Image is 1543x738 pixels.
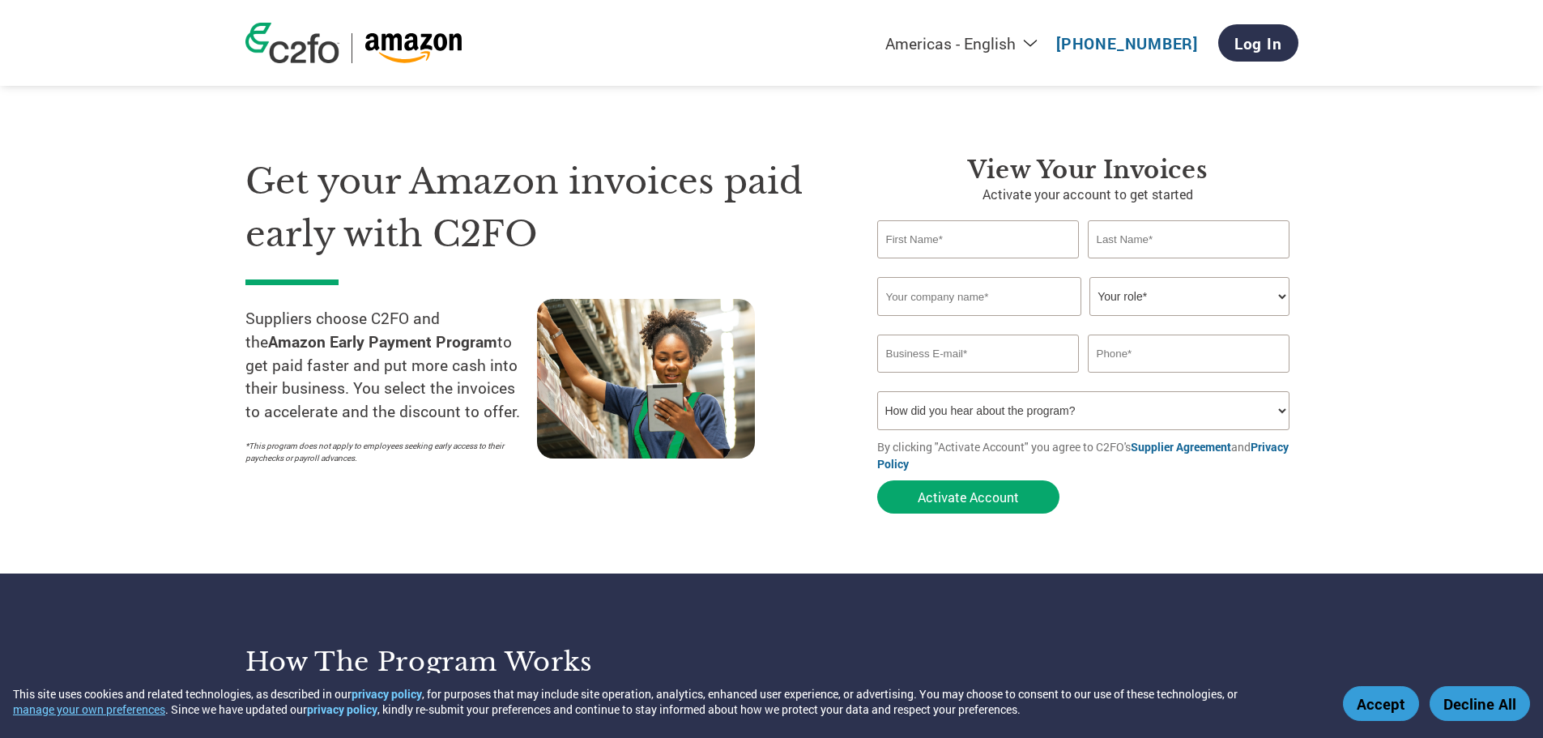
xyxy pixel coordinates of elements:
strong: Amazon Early Payment Program [268,331,497,352]
h3: How the program works [245,646,752,678]
img: Amazon [364,33,462,63]
div: Inavlid Phone Number [1088,374,1290,385]
div: This site uses cookies and related technologies, as described in our , for purposes that may incl... [13,686,1319,717]
input: First Name* [877,220,1080,258]
div: Invalid first name or first name is too long [877,260,1080,271]
select: Title/Role [1089,277,1289,316]
button: Accept [1343,686,1419,721]
a: Log In [1218,24,1298,62]
input: Last Name* [1088,220,1290,258]
div: Invalid last name or last name is too long [1088,260,1290,271]
button: manage your own preferences [13,702,165,717]
a: Privacy Policy [877,439,1289,471]
p: Suppliers choose C2FO and the to get paid faster and put more cash into their business. You selec... [245,307,537,424]
h1: Get your Amazon invoices paid early with C2FO [245,156,829,260]
h3: View Your Invoices [877,156,1298,185]
a: Supplier Agreement [1131,439,1231,454]
input: Invalid Email format [877,335,1080,373]
a: privacy policy [352,686,422,702]
img: supply chain worker [537,299,755,459]
input: Phone* [1088,335,1290,373]
a: privacy policy [307,702,377,717]
p: *This program does not apply to employees seeking early access to their paychecks or payroll adva... [245,440,521,464]
div: Inavlid Email Address [877,374,1080,385]
p: By clicking "Activate Account" you agree to C2FO's and [877,438,1298,472]
img: c2fo logo [245,23,339,63]
button: Activate Account [877,480,1059,514]
input: Your company name* [877,277,1081,316]
button: Decline All [1430,686,1530,721]
div: Invalid company name or company name is too long [877,318,1290,328]
a: [PHONE_NUMBER] [1056,33,1198,53]
p: Activate your account to get started [877,185,1298,204]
